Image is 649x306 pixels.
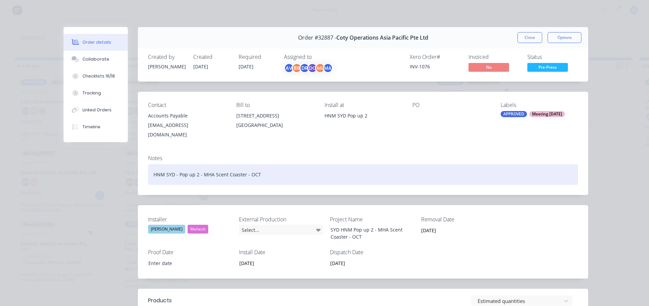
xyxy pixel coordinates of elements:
[324,102,402,108] div: Install at
[239,225,323,235] div: Select...
[236,111,314,133] div: [STREET_ADDRESS][GEOGRAPHIC_DATA]
[330,215,414,223] label: Project Name
[82,39,111,45] div: Order details
[236,121,314,130] div: [GEOGRAPHIC_DATA]
[416,225,501,235] input: Enter date
[193,63,208,70] span: [DATE]
[188,225,208,234] div: Mahesh
[527,63,568,71] span: Pre-Press
[284,63,333,73] button: AVBBDRDOMLMA
[236,102,314,108] div: Bill to
[336,35,428,41] span: Coty Operations Asia Pacific Pte Ltd
[148,111,225,139] div: Accounts Payable[EMAIL_ADDRESS][DOMAIN_NAME]
[239,215,323,223] label: External Production
[148,248,233,256] label: Proof Date
[148,111,225,121] div: Accounts Payable
[148,297,172,305] div: Products
[82,107,112,113] div: Linked Orders
[236,111,314,121] div: [STREET_ADDRESS]
[326,258,410,268] input: Enter date
[239,248,323,256] label: Install Date
[64,118,128,135] button: Timeline
[410,54,460,60] div: Xero Order #
[64,34,128,51] button: Order details
[148,225,185,234] div: [PERSON_NAME]
[315,63,325,73] div: ML
[148,155,578,161] div: Notes
[410,63,460,70] div: INV-1076
[64,68,128,85] button: Checklists 16/18
[284,54,352,60] div: Assigned to
[412,102,490,108] div: PO
[193,54,231,60] div: Created
[324,111,402,133] div: HNM SYD Pop up 2
[323,63,333,73] div: MA
[325,225,410,242] div: SYD HNM Pop up 2 - MHA Scent Coaster - OCT
[64,51,128,68] button: Collaborate
[82,124,100,130] div: Timeline
[299,63,310,73] div: DR
[330,248,414,256] label: Dispatch Date
[324,111,402,121] div: HNM SYD Pop up 2
[239,63,254,70] span: [DATE]
[148,102,225,108] div: Contact
[82,90,101,96] div: Tracking
[518,32,542,43] button: Close
[148,121,225,139] div: [EMAIL_ADDRESS][DOMAIN_NAME]
[64,102,128,118] button: Linked Orders
[298,35,336,41] span: Order #32887 -
[148,63,185,70] div: [PERSON_NAME]
[148,215,233,223] label: Installer
[292,63,302,73] div: BB
[468,54,519,60] div: Invoiced
[501,111,527,117] div: APPROVED
[64,85,128,102] button: Tracking
[82,56,109,62] div: Collaborate
[148,54,185,60] div: Created by
[527,63,568,73] button: Pre-Press
[468,63,509,71] span: No
[501,102,578,108] div: Labels
[421,215,506,223] label: Removal Date
[148,164,578,185] div: HNM SYD - Pop up 2 - MHA Scent Coaster - OCT
[527,54,578,60] div: Status
[82,73,115,79] div: Checklists 16/18
[239,54,276,60] div: Required
[235,258,319,268] input: Enter date
[529,111,565,117] div: Meeting [DATE]
[284,63,294,73] div: AV
[144,258,228,268] input: Enter date
[548,32,581,43] button: Options
[307,63,317,73] div: DO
